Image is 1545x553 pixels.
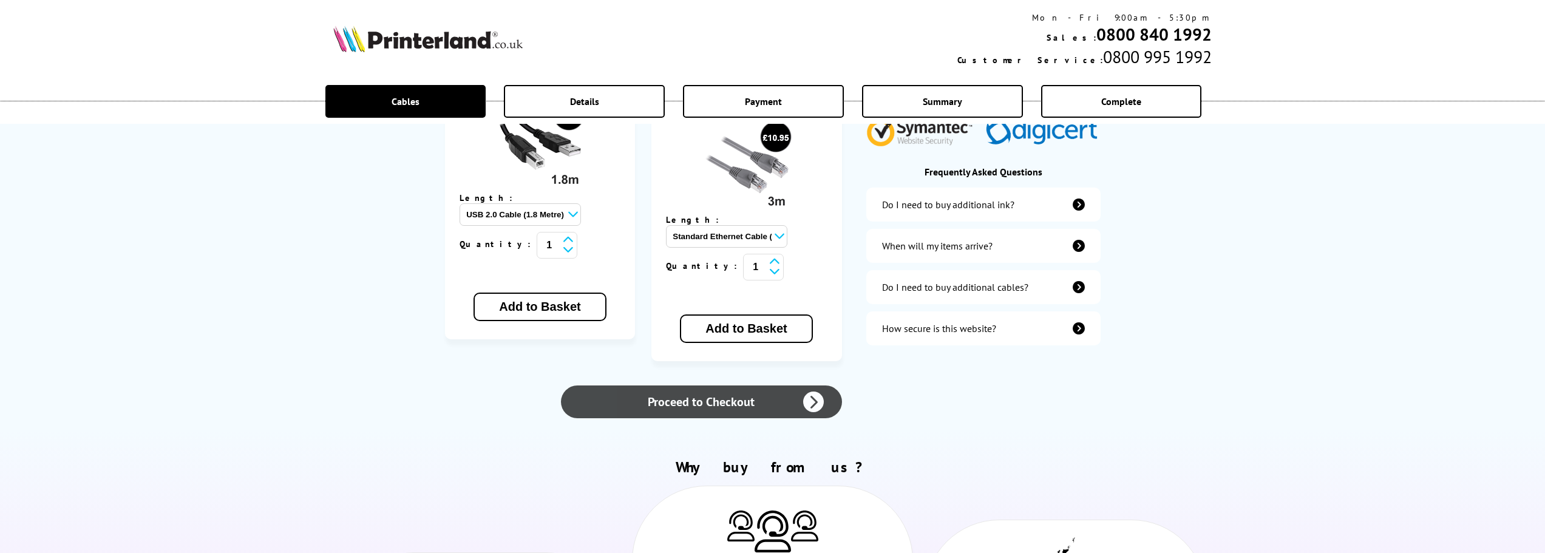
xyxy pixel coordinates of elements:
h2: Why buy from us? [333,458,1212,477]
span: Complete [1101,95,1141,107]
img: Printer Experts [755,511,791,552]
img: usb cable [494,99,585,190]
button: Add to Basket [680,314,812,343]
a: additional-ink [866,188,1101,222]
button: Add to Basket [474,293,606,321]
a: secure-website [866,311,1101,345]
img: Printer Experts [791,511,818,541]
div: How secure is this website? [882,322,996,334]
img: Ethernet cable [701,121,792,212]
span: Quantity: [460,239,537,249]
a: additional-cables [866,270,1101,304]
div: Do I need to buy additional ink? [882,198,1014,211]
span: Sales: [1047,32,1096,43]
div: When will my items arrive? [882,240,993,252]
img: Printerland Logo [333,25,523,52]
img: Printer Experts [727,511,755,541]
a: Proceed to Checkout [561,385,841,418]
span: Summary [923,95,962,107]
a: 0800 840 1992 [1096,23,1212,46]
img: Symantec Website Security [866,112,981,146]
span: Cables [392,95,419,107]
span: Payment [745,95,782,107]
div: Frequently Asked Questions [866,166,1101,178]
span: Customer Service: [957,55,1103,66]
a: items-arrive [866,229,1101,263]
span: Details [570,95,599,107]
div: Mon - Fri 9:00am - 5:30pm [957,12,1212,23]
span: 0800 995 1992 [1103,46,1212,68]
span: Length: [666,214,731,225]
span: Quantity: [666,260,743,271]
img: Digicert [986,119,1101,146]
div: Do I need to buy additional cables? [882,281,1028,293]
span: Length: [460,192,525,203]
